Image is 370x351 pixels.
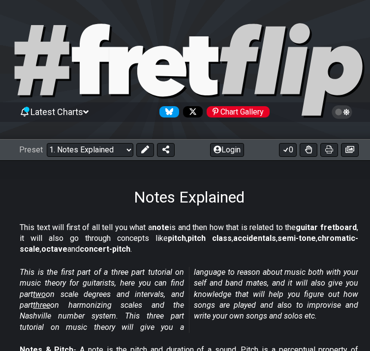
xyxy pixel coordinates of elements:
strong: semi-tone [277,234,316,243]
em: This is the first part of a three part tutorial on music theory for guitarists, here you can find... [20,267,358,332]
button: 0 [279,143,297,157]
button: Login [210,143,244,157]
button: Print [320,143,338,157]
strong: note [152,223,169,232]
span: Latest Charts [31,107,83,117]
h1: Notes Explained [134,188,245,206]
strong: accidentals [233,234,276,243]
strong: octave [41,244,67,254]
a: Follow #fretflip at X [179,106,203,117]
p: This text will first of all tell you what a is and then how that is related to the , it will also... [20,222,358,255]
span: Preset [19,145,43,154]
button: Toggle Dexterity for all fretkits [300,143,317,157]
button: Create image [341,143,359,157]
button: Share Preset [157,143,175,157]
strong: pitch class [187,234,232,243]
strong: guitar fretboard [296,223,357,232]
a: #fretflip at Pinterest [203,106,270,117]
button: Edit Preset [136,143,154,157]
strong: concert-pitch [80,244,130,254]
a: Follow #fretflip at Bluesky [155,106,179,117]
strong: pitch [168,234,186,243]
span: three [33,300,50,310]
span: two [33,290,46,299]
span: Toggle light / dark theme [337,108,348,117]
div: Chart Gallery [207,106,270,117]
select: Preset [47,143,133,157]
